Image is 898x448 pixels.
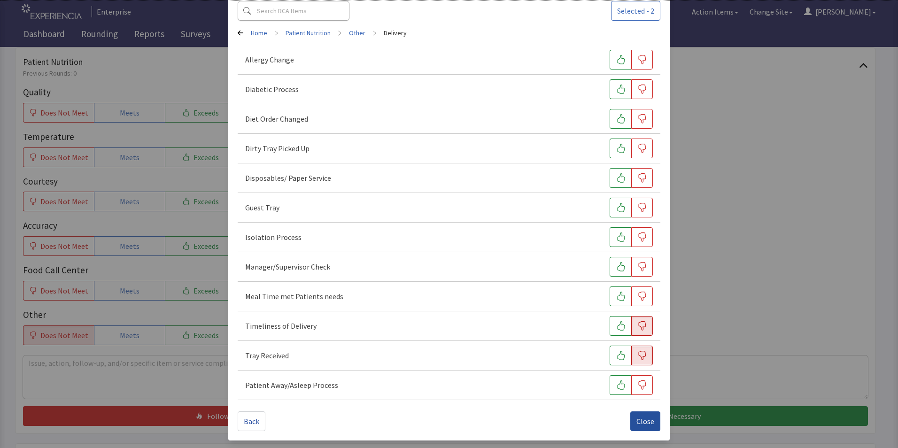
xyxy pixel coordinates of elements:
[636,416,654,427] span: Close
[245,84,299,95] p: Diabetic Process
[275,23,278,42] span: >
[245,350,289,361] p: Tray Received
[245,113,308,124] p: Diet Order Changed
[238,1,349,21] input: Search RCA Items
[238,411,265,431] button: Back
[245,143,310,154] p: Dirty Tray Picked Up
[245,232,302,243] p: Isolation Process
[245,172,331,184] p: Disposables/ Paper Service
[245,320,317,332] p: Timeliness of Delivery
[630,411,660,431] button: Close
[384,28,407,38] a: Delivery
[349,28,365,38] a: Other
[245,291,343,302] p: Meal Time met Patients needs
[286,28,331,38] a: Patient Nutrition
[245,54,294,65] p: Allergy Change
[373,23,376,42] span: >
[245,379,338,391] p: Patient Away/Asleep Process
[251,28,267,38] a: Home
[244,416,259,427] span: Back
[245,202,279,213] p: Guest Tray
[338,23,341,42] span: >
[245,261,330,272] p: Manager/Supervisor Check
[617,5,654,16] span: Selected - 2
